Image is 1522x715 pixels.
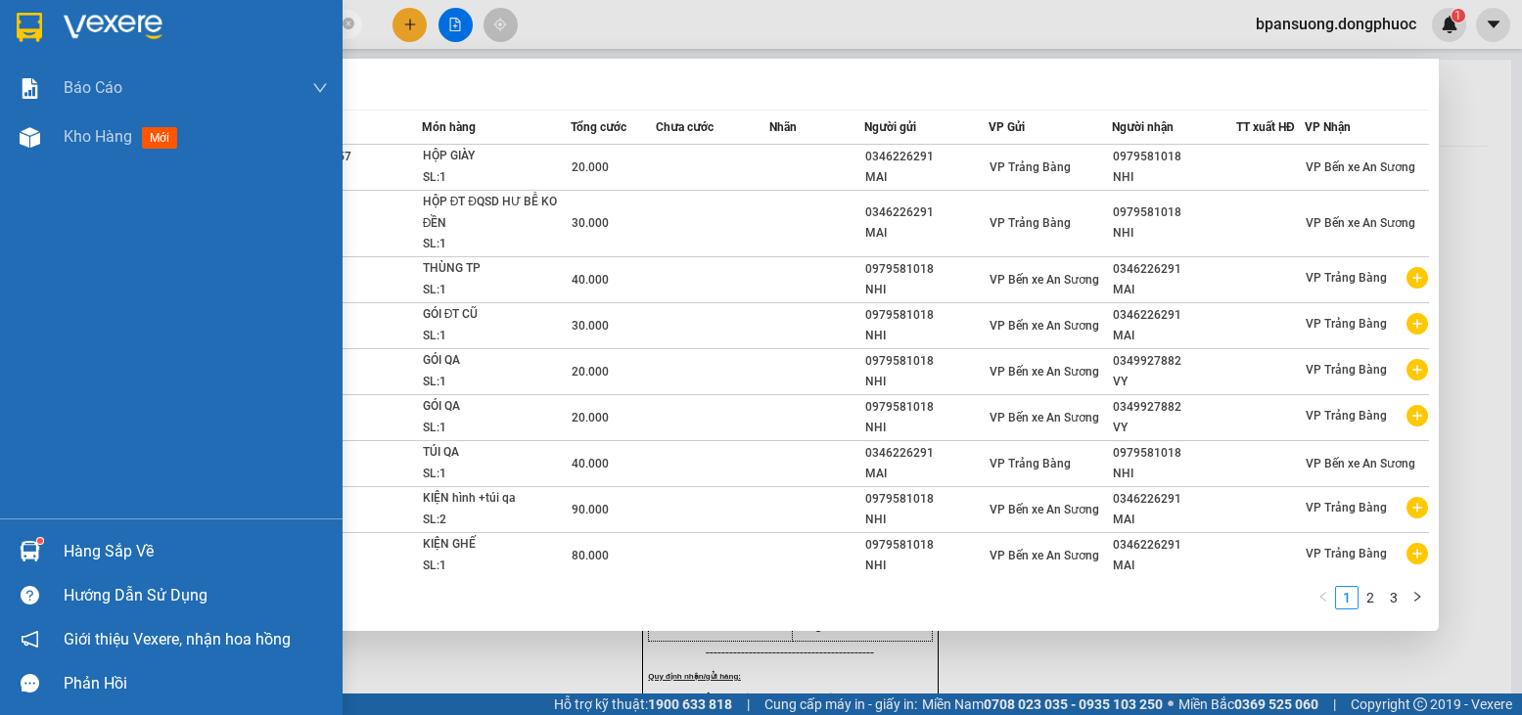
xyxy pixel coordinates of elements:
li: Next Page [1406,586,1429,609]
a: 1 [1336,587,1358,608]
span: VP Bến xe An Sương [990,549,1099,562]
span: VP Bến xe An Sương [1306,160,1415,174]
div: MAI [1113,510,1235,530]
span: VP Trảng Bàng [1306,271,1387,285]
span: 80.000 [572,549,609,562]
span: VP Bến xe An Sương [1306,216,1415,230]
div: NHI [865,556,988,576]
span: 40.000 [572,457,609,470]
div: SL: 1 [423,326,570,347]
span: close-circle [343,18,354,29]
span: 01 Võ Văn Truyện, KP.1, Phường 2 [155,59,269,83]
div: 0979581018 [1113,443,1235,464]
div: NHI [865,372,988,392]
span: VP Trảng Bàng [990,457,1071,470]
div: 0979581018 [865,397,988,418]
span: Người gửi [864,120,916,134]
span: 20.000 [572,365,609,379]
li: 1 [1335,586,1359,609]
div: 0979581018 [865,351,988,372]
div: Phản hồi [64,669,328,698]
span: VP Bến xe An Sương [990,503,1099,516]
span: Báo cáo [64,75,122,100]
span: 90.000 [572,503,609,516]
span: plus-circle [1407,405,1428,426]
button: right [1406,586,1429,609]
a: 2 [1360,587,1381,608]
div: NHI [1113,167,1235,188]
span: mới [142,127,177,149]
span: VP Bến xe An Sương [990,273,1099,287]
span: Tổng cước [571,120,626,134]
a: 3 [1383,587,1405,608]
div: 0346226291 [1113,489,1235,510]
img: warehouse-icon [20,541,40,561]
span: plus-circle [1407,313,1428,335]
div: THÙNG TP [423,258,570,280]
li: 2 [1359,586,1382,609]
span: VP Trảng Bàng [1306,547,1387,560]
div: 0346226291 [865,443,988,464]
div: SL: 1 [423,280,570,301]
span: VP Bến xe An Sương [1306,457,1415,470]
div: 0346226291 [865,147,988,167]
button: left [1312,586,1335,609]
span: VP Gửi [989,120,1025,134]
span: VP Trảng Bàng [1306,363,1387,377]
div: NHI [865,326,988,346]
div: MAI [865,464,988,484]
div: VY [1113,372,1235,392]
span: VP Trảng Bàng [1306,317,1387,331]
span: 20.000 [572,160,609,174]
div: NHI [865,418,988,438]
span: TT xuất HĐ [1236,120,1295,134]
li: 3 [1382,586,1406,609]
span: message [21,674,39,693]
span: VPAS1109250124 [98,124,205,139]
div: HỘP ĐT ĐQSD HƯ BỄ KO ĐỀN [423,192,570,234]
div: TÚI QA [423,442,570,464]
span: left [1317,591,1329,603]
span: 14:59:04 [DATE] [43,142,119,154]
div: 0979581018 [865,535,988,556]
span: plus-circle [1407,497,1428,518]
div: 0346226291 [1113,305,1235,326]
div: 0346226291 [865,202,988,223]
div: KIỆN hình +túi qa [423,488,570,510]
span: VP Trảng Bàng [990,160,1071,174]
span: Bến xe [GEOGRAPHIC_DATA] [155,31,263,56]
div: SL: 1 [423,372,570,393]
div: SL: 1 [423,464,570,485]
span: ----------------------------------------- [53,106,240,121]
div: SL: 2 [423,510,570,531]
div: KIỆN GHẾ [423,534,570,556]
div: HỘP GIÀY [423,146,570,167]
span: Chưa cước [656,120,714,134]
span: VP Bến xe An Sương [990,319,1099,333]
span: Món hàng [422,120,476,134]
div: 0346226291 [1113,259,1235,280]
div: Hàng sắp về [64,537,328,566]
span: notification [21,630,39,648]
span: VP Trảng Bàng [1306,409,1387,423]
span: [PERSON_NAME]: [6,126,205,138]
div: SL: 1 [423,234,570,255]
span: close-circle [343,16,354,34]
span: right [1411,591,1423,603]
span: Nhãn [769,120,797,134]
div: MAI [865,167,988,188]
div: Hướng dẫn sử dụng [64,581,328,610]
span: 20.000 [572,411,609,425]
div: NHI [865,510,988,530]
strong: ĐỒNG PHƯỚC [155,11,268,27]
span: 40.000 [572,273,609,287]
span: Giới thiệu Vexere, nhận hoa hồng [64,627,291,651]
div: 0979581018 [1113,147,1235,167]
div: NHI [1113,464,1235,484]
span: plus-circle [1407,359,1428,380]
span: question-circle [21,586,39,604]
span: VP Trảng Bàng [1306,501,1387,514]
span: In ngày: [6,142,119,154]
div: 0349927882 [1113,397,1235,418]
div: GÓI ĐT CŨ [423,304,570,326]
